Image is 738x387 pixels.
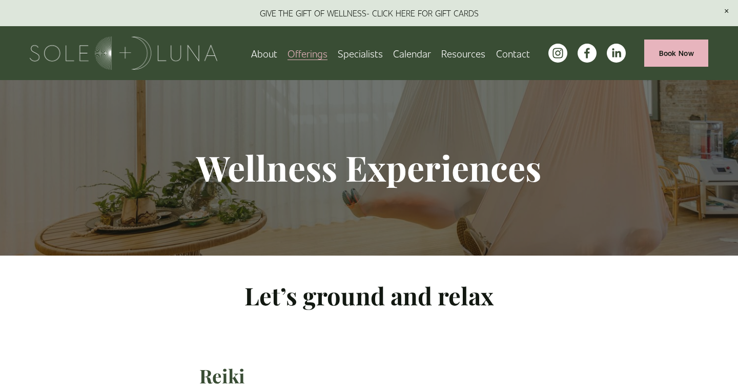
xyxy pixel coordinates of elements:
a: Calendar [393,44,431,62]
h2: Let’s ground and relax [199,280,539,311]
a: About [251,44,277,62]
a: LinkedIn [607,44,626,63]
a: Specialists [338,44,383,62]
a: facebook-unauth [578,44,597,63]
span: Offerings [288,45,327,61]
h1: Wellness Experiences [114,146,624,189]
a: Contact [496,44,530,62]
a: instagram-unauth [548,44,567,63]
span: Resources [441,45,485,61]
a: Book Now [644,40,708,67]
a: folder dropdown [441,44,485,62]
a: folder dropdown [288,44,327,62]
img: Sole + Luna [30,36,218,70]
